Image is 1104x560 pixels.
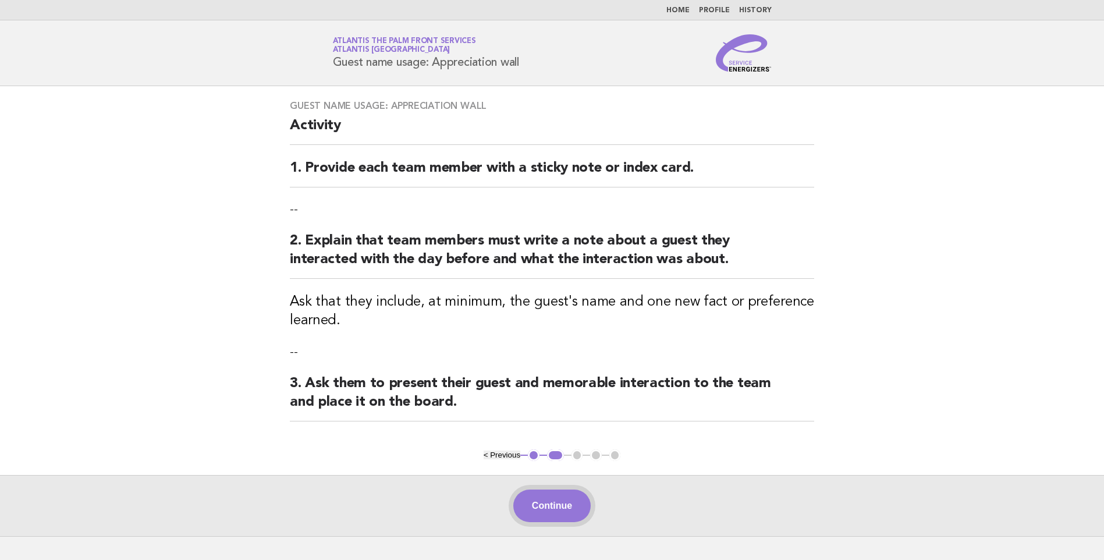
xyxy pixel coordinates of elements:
[290,344,814,360] p: --
[484,451,520,459] button: < Previous
[333,38,519,68] h1: Guest name usage: Appreciation wall
[290,116,814,145] h2: Activity
[716,34,772,72] img: Service Energizers
[333,47,450,54] span: Atlantis [GEOGRAPHIC_DATA]
[513,490,591,522] button: Continue
[290,159,814,187] h2: 1. Provide each team member with a sticky note or index card.
[547,449,564,461] button: 2
[290,293,814,330] h3: Ask that they include, at minimum, the guest's name and one new fact or preference learned.
[333,37,476,54] a: Atlantis The Palm Front ServicesAtlantis [GEOGRAPHIC_DATA]
[290,374,814,421] h2: 3. Ask them to present their guest and memorable interaction to the team and place it on the board.
[290,232,814,279] h2: 2. Explain that team members must write a note about a guest they interacted with the day before ...
[666,7,690,14] a: Home
[290,201,814,218] p: --
[290,100,814,112] h3: Guest name usage: Appreciation wall
[528,449,539,461] button: 1
[699,7,730,14] a: Profile
[739,7,772,14] a: History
